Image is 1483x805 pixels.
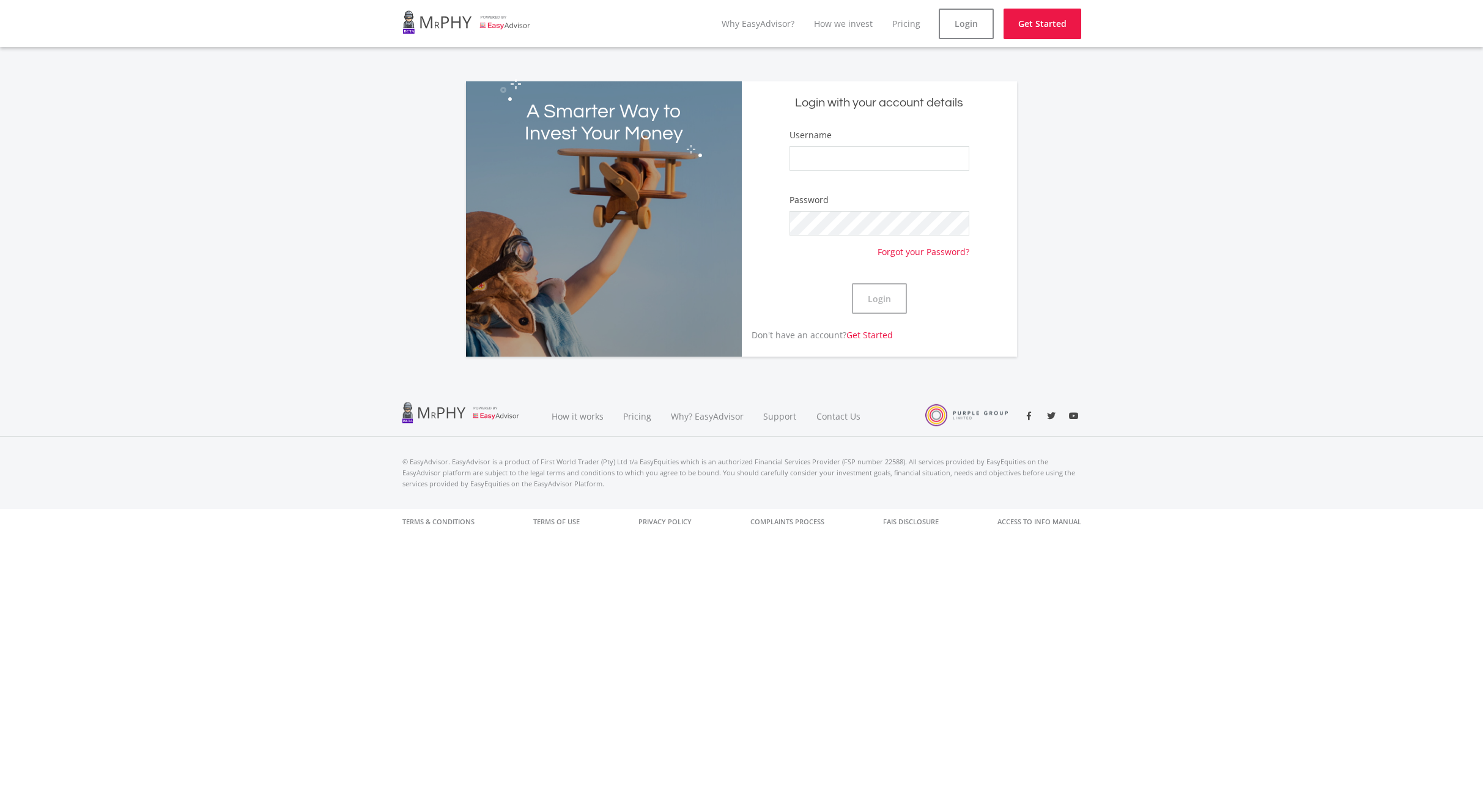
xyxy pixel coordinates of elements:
[939,9,994,39] a: Login
[790,129,832,141] label: Username
[878,236,969,258] a: Forgot your Password?
[807,396,871,437] a: Contact Us
[997,509,1081,535] a: Access to Info Manual
[722,18,794,29] a: Why EasyAdvisor?
[814,18,873,29] a: How we invest
[542,396,613,437] a: How it works
[402,509,475,535] a: Terms & Conditions
[533,509,580,535] a: Terms of Use
[521,101,686,145] h2: A Smarter Way to Invest Your Money
[750,509,824,535] a: Complaints Process
[661,396,753,437] a: Why? EasyAdvisor
[883,509,939,535] a: FAIS Disclosure
[753,396,807,437] a: Support
[1004,9,1081,39] a: Get Started
[790,194,829,206] label: Password
[402,456,1081,489] p: © EasyAdvisor. EasyAdvisor is a product of First World Trader (Pty) Ltd t/a EasyEquities which is...
[638,509,692,535] a: Privacy Policy
[751,95,1008,111] h5: Login with your account details
[846,329,893,341] a: Get Started
[613,396,661,437] a: Pricing
[892,18,920,29] a: Pricing
[742,328,893,341] p: Don't have an account?
[852,283,907,314] button: Login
